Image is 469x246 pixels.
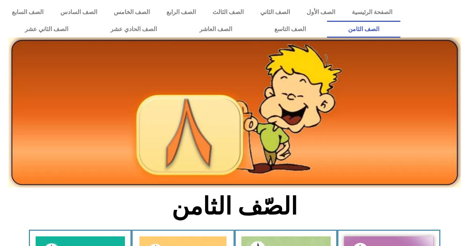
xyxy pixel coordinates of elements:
a: الصف السادس [52,4,105,21]
a: الصف الثالث [204,4,252,21]
a: الصف الثاني [252,4,298,21]
a: الصف العاشر [178,21,253,38]
a: الصف الخامس [105,4,158,21]
a: الصفحة الرئيسية [343,4,400,21]
a: الصف التاسع [253,21,327,38]
a: الصف الحادي عشر [89,21,178,38]
a: الصف الثامن [327,21,400,38]
a: الصف الأول [298,4,343,21]
a: الصف الثاني عشر [4,21,89,38]
a: الصف الرابع [158,4,204,21]
a: الصف السابع [4,4,52,21]
h2: الصّف الثامن [112,192,357,221]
